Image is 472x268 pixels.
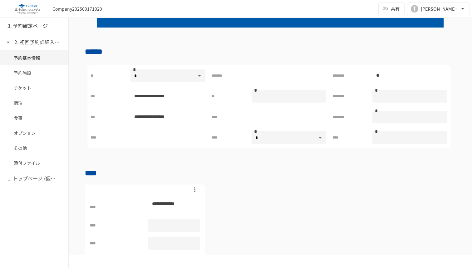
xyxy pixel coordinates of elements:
h6: 2. 初回予約詳細入力ページ [14,38,64,46]
span: その他 [14,144,55,151]
button: 共有 [378,3,405,15]
div: [PERSON_NAME][EMAIL_ADDRESS][PERSON_NAME][DOMAIN_NAME] [421,5,460,13]
img: eQeGXtYPV2fEKIA3pizDiVdzO5gJTl2ahLbsPaD2E4R [7,4,47,14]
span: 食事 [14,114,55,121]
button: T[PERSON_NAME][EMAIL_ADDRESS][PERSON_NAME][DOMAIN_NAME] [407,3,470,15]
div: T [411,5,418,13]
span: 予約基本情報 [14,54,55,61]
span: オプション [14,129,55,136]
span: 共有 [391,5,400,12]
span: 宿泊 [14,99,55,106]
span: 添付ファイル [14,159,55,166]
div: Company202509171920 [52,6,102,12]
h6: 3. 予約確定ページ [7,22,48,30]
span: チケット [14,84,55,91]
h6: 1. トップページ (仮予約一覧) [7,174,57,183]
span: 予約施設 [14,69,55,76]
